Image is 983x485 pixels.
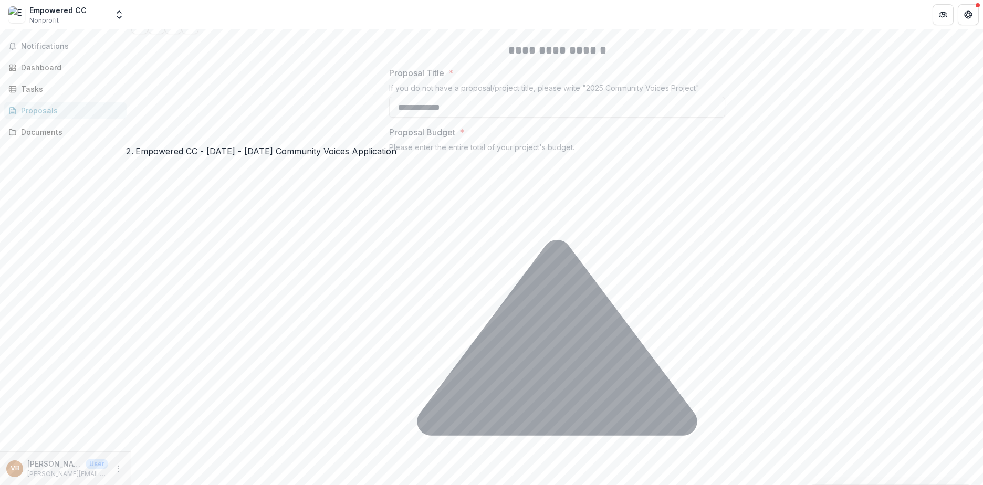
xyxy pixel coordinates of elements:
span: Notifications [21,42,122,51]
a: Documents [4,123,127,141]
div: Tasks [21,83,118,94]
button: Partners [933,4,954,25]
p: User [86,459,108,469]
div: Please enter the entire total of your project's budget. [389,143,725,156]
p: [PERSON_NAME] [27,458,82,469]
div: Proposals [21,105,118,116]
span: Nonprofit [29,16,59,25]
p: [PERSON_NAME][EMAIL_ADDRESS][DOMAIN_NAME] [27,469,108,479]
img: Empowered CC [8,6,25,23]
div: Vanessa Brown [11,465,19,472]
p: Proposal Budget [389,126,455,139]
button: Open entity switcher [112,4,127,25]
button: Get Help [958,4,979,25]
p: Proposal Title [389,67,444,79]
button: Notifications [4,38,127,55]
div: Documents [21,126,118,138]
a: Proposals [4,102,127,119]
a: Tasks [4,80,127,98]
div: Empowered CC [29,5,87,16]
div: Empowered CC - [DATE] - [DATE] Community Voices Application [135,145,396,157]
button: More [112,462,124,475]
div: Dashboard [21,62,118,73]
a: Dashboard [4,59,127,76]
div: If you do not have a proposal/project title, please write "2025 Community Voices Project" [389,83,725,97]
